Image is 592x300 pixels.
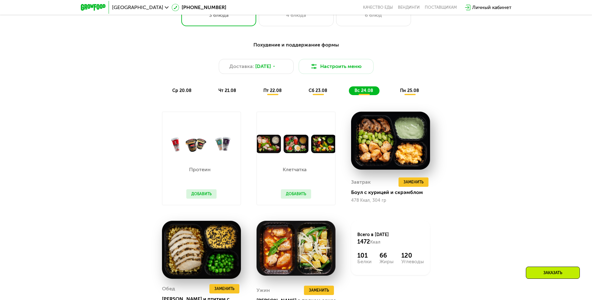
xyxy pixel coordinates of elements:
[281,167,308,172] p: Клетчатка
[351,198,430,203] div: 478 Ккал, 304 гр
[229,63,254,70] span: Доставка:
[472,4,511,11] div: Личный кабинет
[265,12,327,19] div: 4 блюда
[401,259,424,264] div: Углеводы
[343,12,404,19] div: 6 блюд
[357,252,372,259] div: 101
[172,88,192,93] span: ср 20.08
[363,5,393,10] a: Качество еды
[209,284,239,293] button: Заменить
[186,189,217,199] button: Добавить
[398,5,420,10] a: Вендинги
[401,252,424,259] div: 120
[186,167,213,172] p: Протеин
[351,189,435,196] div: Боул с курицей и скрэмблом
[281,189,311,199] button: Добавить
[111,41,481,49] div: Похудение и поддержание формы
[357,238,370,245] span: 1472
[309,88,327,93] span: сб 23.08
[425,5,457,10] div: поставщикам
[526,267,580,279] div: Заказать
[172,4,226,11] a: [PHONE_NUMBER]
[218,88,236,93] span: чт 21.08
[379,252,394,259] div: 66
[309,287,329,293] span: Заменить
[304,286,334,295] button: Заменить
[257,286,270,295] div: Ужин
[112,5,163,10] span: [GEOGRAPHIC_DATA]
[400,88,419,93] span: пн 25.08
[188,12,250,19] div: 3 блюда
[263,88,282,93] span: пт 22.08
[370,240,380,245] span: Ккал
[299,59,374,74] button: Настроить меню
[357,259,372,264] div: Белки
[351,177,371,187] div: Завтрак
[399,177,428,187] button: Заменить
[162,284,175,293] div: Обед
[404,179,423,185] span: Заменить
[214,286,234,292] span: Заменить
[355,88,373,93] span: вс 24.08
[357,232,424,245] div: Всего в [DATE]
[379,259,394,264] div: Жиры
[255,63,271,70] span: [DATE]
